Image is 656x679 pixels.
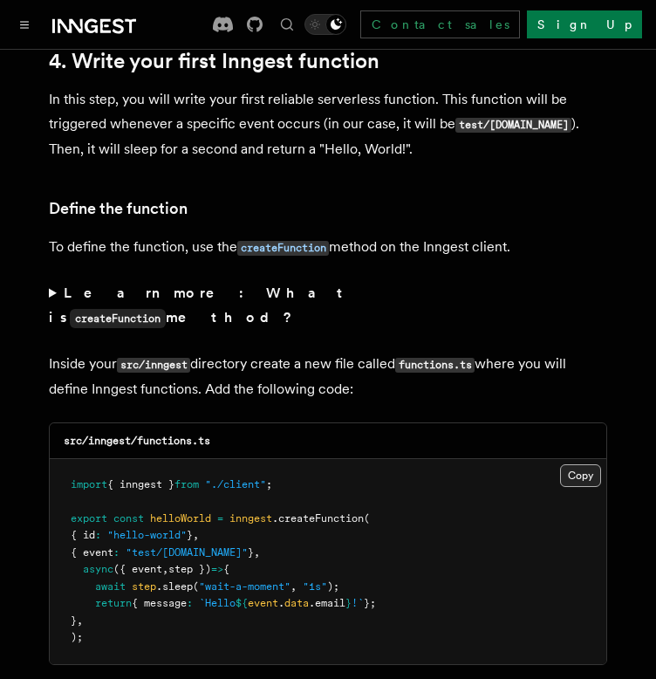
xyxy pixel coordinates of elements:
[174,478,199,490] span: from
[193,529,199,541] span: ,
[126,546,248,559] span: "test/[DOMAIN_NAME]"
[304,14,346,35] button: Toggle dark mode
[193,580,199,593] span: (
[237,238,329,255] a: createFunction
[113,546,120,559] span: :
[95,597,132,609] span: return
[168,563,211,575] span: step })
[455,118,571,133] code: test/[DOMAIN_NAME]
[345,597,352,609] span: }
[284,597,309,609] span: data
[71,546,113,559] span: { event
[64,435,210,447] code: src/inngest/functions.ts
[266,478,272,490] span: ;
[303,580,327,593] span: "1s"
[211,563,223,575] span: =>
[150,512,211,525] span: helloWorld
[277,14,297,35] button: Find something...
[229,512,272,525] span: inngest
[49,285,350,326] strong: Learn more: What is method?
[95,580,126,593] span: await
[71,529,95,541] span: { id
[49,196,188,221] a: Define the function
[113,563,162,575] span: ({ event
[49,87,607,161] p: In this step, you will write your first reliable serverless function. This function will be trigg...
[278,597,284,609] span: .
[199,597,236,609] span: `Hello
[395,358,475,373] code: functions.ts
[309,597,345,609] span: .email
[327,580,339,593] span: );
[290,580,297,593] span: ,
[71,614,77,627] span: }
[71,478,107,490] span: import
[70,309,166,328] code: createFunction
[527,10,642,38] a: Sign Up
[113,512,144,525] span: const
[107,529,187,541] span: "hello-world"
[236,597,248,609] span: ${
[187,597,193,609] span: :
[95,529,101,541] span: :
[352,597,364,609] span: !`
[71,512,107,525] span: export
[14,14,35,35] button: Toggle navigation
[71,631,83,643] span: );
[77,614,83,627] span: ,
[132,597,187,609] span: { message
[237,241,329,256] code: createFunction
[560,464,601,487] button: Copy
[272,512,364,525] span: .createFunction
[107,478,174,490] span: { inngest }
[132,580,156,593] span: step
[156,580,193,593] span: .sleep
[248,546,254,559] span: }
[49,352,607,401] p: Inside your directory create a new file called where you will define Inngest functions. Add the f...
[49,281,607,331] summary: Learn more: What iscreateFunctionmethod?
[364,597,376,609] span: };
[223,563,229,575] span: {
[83,563,113,575] span: async
[162,563,168,575] span: ,
[248,597,278,609] span: event
[205,478,266,490] span: "./client"
[364,512,370,525] span: (
[117,358,190,373] code: src/inngest
[217,512,223,525] span: =
[199,580,290,593] span: "wait-a-moment"
[360,10,520,38] a: Contact sales
[187,529,193,541] span: }
[254,546,260,559] span: ,
[49,235,607,260] p: To define the function, use the method on the Inngest client.
[49,49,379,73] a: 4. Write your first Inngest function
